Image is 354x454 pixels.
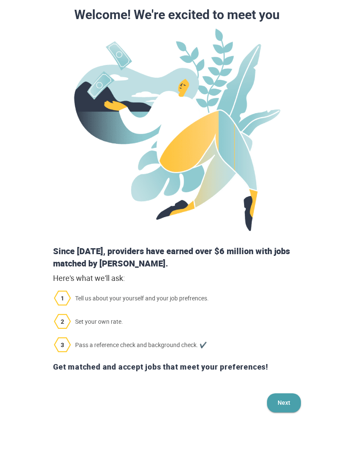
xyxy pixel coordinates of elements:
[275,393,292,412] span: Next
[267,393,301,412] button: Next
[50,273,304,284] div: Here's what we'll ask:
[54,294,71,303] span: 1
[54,291,71,305] img: 1
[50,314,304,329] span: Set your own rate.
[50,291,304,305] span: Tell us about your yourself and your job prefrences.
[50,245,304,269] div: Since [DATE], providers have earned over $6 million with jobs matched by [PERSON_NAME].
[11,8,343,22] div: Welcome! We're excited to meet you
[54,337,71,352] img: 3
[54,317,71,326] span: 2
[54,341,71,349] span: 3
[54,314,71,329] img: 2
[73,28,281,231] img: Welcome
[50,337,304,352] span: Pass a reference check and background check. ✔️
[50,357,304,376] div: Get matched and accept jobs that meet your preferences!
